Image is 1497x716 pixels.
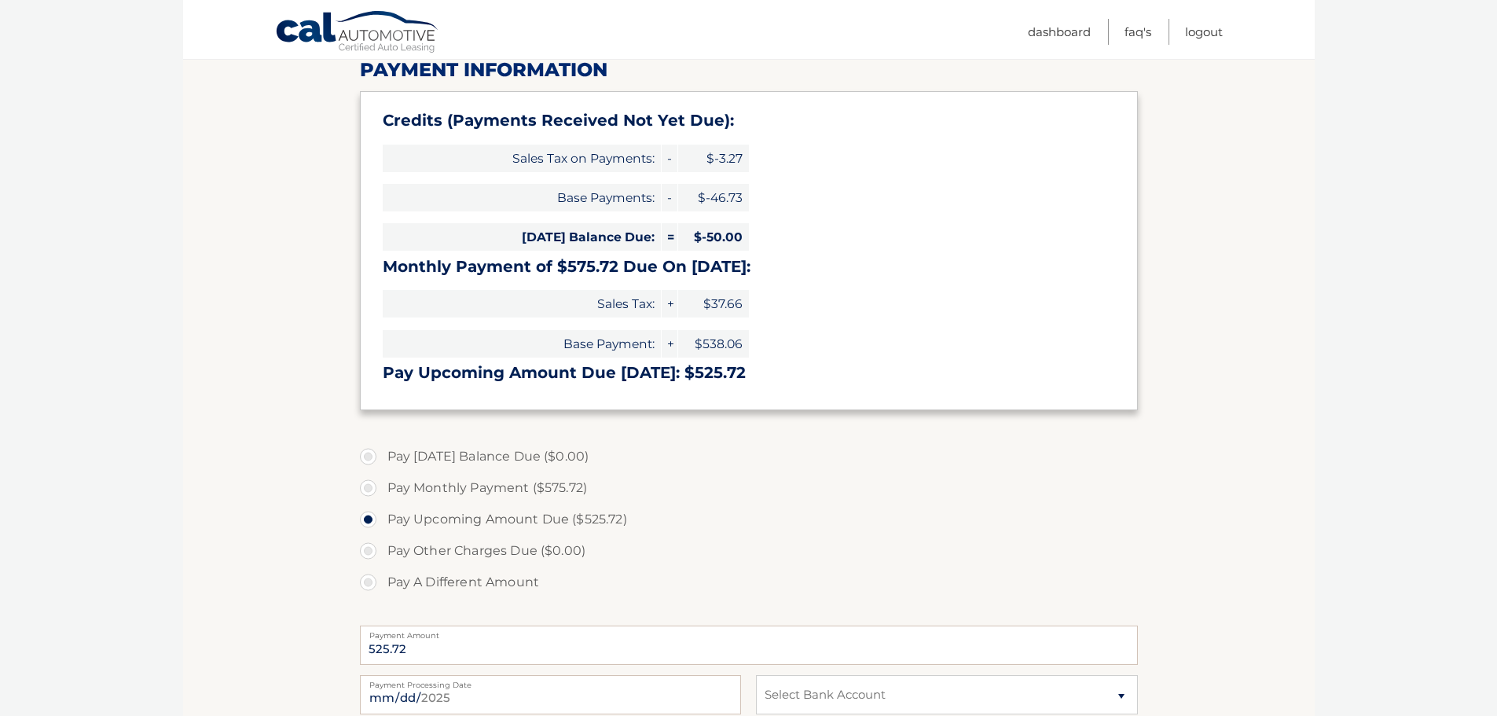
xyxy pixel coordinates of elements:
label: Pay A Different Amount [360,567,1138,598]
label: Pay Other Charges Due ($0.00) [360,535,1138,567]
label: Pay Upcoming Amount Due ($525.72) [360,504,1138,535]
label: Payment Processing Date [360,675,741,688]
span: + [662,290,677,318]
span: + [662,330,677,358]
h3: Pay Upcoming Amount Due [DATE]: $525.72 [383,363,1115,383]
span: Sales Tax on Payments: [383,145,661,172]
label: Pay Monthly Payment ($575.72) [360,472,1138,504]
h3: Monthly Payment of $575.72 Due On [DATE]: [383,257,1115,277]
input: Payment Date [360,675,741,714]
span: $37.66 [678,290,749,318]
input: Payment Amount [360,626,1138,665]
span: $-3.27 [678,145,749,172]
a: Logout [1185,19,1223,45]
a: Cal Automotive [275,10,440,56]
span: $538.06 [678,330,749,358]
label: Payment Amount [360,626,1138,638]
h2: Payment Information [360,58,1138,82]
span: Base Payment: [383,330,661,358]
span: Sales Tax: [383,290,661,318]
label: Pay [DATE] Balance Due ($0.00) [360,441,1138,472]
span: Base Payments: [383,184,661,211]
span: $-50.00 [678,223,749,251]
span: - [662,145,677,172]
span: $-46.73 [678,184,749,211]
h3: Credits (Payments Received Not Yet Due): [383,111,1115,130]
a: Dashboard [1028,19,1091,45]
span: [DATE] Balance Due: [383,223,661,251]
span: - [662,184,677,211]
span: = [662,223,677,251]
a: FAQ's [1125,19,1151,45]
